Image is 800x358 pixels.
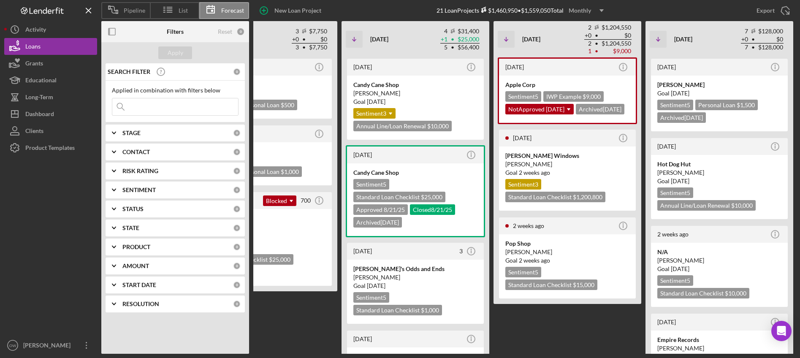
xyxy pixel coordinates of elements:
[201,147,325,156] div: [PERSON_NAME]
[505,63,524,71] time: 2025-09-18 18:05
[505,239,629,248] div: Pop Shop
[519,169,550,176] time: 09/10/2025
[522,35,540,43] b: [DATE]
[758,27,784,35] td: $128,000
[505,81,629,89] div: Apple Corp
[671,177,689,184] time: 10/27/2025
[233,205,241,213] div: 0
[457,43,480,52] td: $56,400
[584,40,592,48] td: 2
[281,168,299,175] span: $1,000
[657,200,756,211] div: Annual Line/Loan Renewal
[25,89,53,108] div: Long-Term
[122,263,149,269] b: AMOUNT
[233,68,241,76] div: 0
[194,191,333,287] a: [DATE]Blocked700We need final Loan Policy updates before we can close this loan.Apple Corp[PERSON...
[505,152,629,160] div: [PERSON_NAME] Windows
[25,72,57,91] div: Educational
[122,187,156,193] b: SENTIMENT
[4,337,97,354] button: OW[PERSON_NAME]
[367,98,385,105] time: 08/31/2025
[459,248,463,255] div: 3
[657,288,749,298] div: Standard Loan Checklist
[353,247,372,255] time: 2025-05-09 14:48
[4,38,97,55] a: Loans
[4,122,97,139] button: Clients
[239,100,297,110] div: Personal Loan
[657,256,781,265] div: [PERSON_NAME]
[21,337,76,356] div: [PERSON_NAME]
[657,318,676,325] time: 2025-08-20 18:30
[194,124,333,187] a: [DATE][PERSON_NAME]Goal [DATE]Sentiment5Personal Loan $1,000
[346,57,485,141] a: [DATE]Candy Cane Shop[PERSON_NAME]Goal [DATE]Sentiment3Annual Line/Loan Renewal $10,000
[657,160,781,168] div: Hot Dog Hut
[771,321,792,341] div: Open Intercom Messenger
[25,55,43,74] div: Grants
[168,46,183,59] div: Apply
[353,265,477,273] div: [PERSON_NAME]'s Odds and Ends
[513,222,544,229] time: 2025-09-12 01:28
[573,281,594,288] span: $15,000
[505,279,597,290] div: Standard Loan Checklist
[122,244,150,250] b: PRODUCT
[370,35,388,43] b: [DATE]
[353,168,477,177] div: Candy Cane Shop
[353,179,389,190] div: Sentiment 5
[601,40,632,48] td: $1,204,550
[236,27,245,36] div: 0
[657,248,781,256] div: N/A
[427,122,449,130] span: $10,000
[353,204,408,215] div: Approved 8/21/25
[657,81,781,89] div: [PERSON_NAME]
[263,195,296,206] div: Blocked
[498,128,637,212] a: [DATE][PERSON_NAME] Windows[PERSON_NAME]Goal 2 weeks agoSentiment3Standard Loan Checklist $1,200,800
[4,106,97,122] button: Dashboard
[4,72,97,89] a: Educational
[671,89,689,97] time: 10/31/2025
[657,275,693,286] div: Sentiment 5
[505,248,629,256] div: [PERSON_NAME]
[233,167,241,175] div: 0
[194,57,333,120] a: [DATE][PERSON_NAME]Goal [DATE]Sentiment5Personal Loan $500
[353,98,385,105] span: Goal
[233,281,241,289] div: 0
[758,35,784,43] td: $0
[410,204,455,215] div: Closed 8/21/25
[346,241,485,325] a: [DATE]3[PERSON_NAME]'s Odds and Ends[PERSON_NAME]Goal [DATE]Sentiment5Standard Loan Checklist $1,000
[25,122,43,141] div: Clients
[353,89,477,98] div: [PERSON_NAME]
[233,129,241,137] div: 0
[108,68,150,75] b: SEARCH FILTER
[741,43,748,52] td: 7
[25,21,46,40] div: Activity
[233,186,241,194] div: 0
[594,49,599,54] span: •
[353,335,372,342] time: 2025-05-09 13:45
[674,35,692,43] b: [DATE]
[594,41,599,46] span: •
[353,108,396,119] div: Sentiment 3
[505,104,574,114] div: NotApproved [DATE]
[353,305,442,315] div: Standard Loan Checklist
[301,37,306,42] span: •
[353,192,445,202] div: Standard Loan Checklist $25,000
[725,290,746,297] span: $10,000
[301,45,306,50] span: •
[353,282,385,289] span: Goal
[221,7,244,14] span: Forecast
[741,27,748,35] td: 7
[657,344,781,353] div: [PERSON_NAME]
[353,81,477,89] div: Candy Cane Shop
[122,149,150,155] b: CONTACT
[505,257,550,264] span: Goal
[513,134,532,141] time: 2025-05-20 18:41
[657,100,693,110] div: Sentiment 5
[353,121,452,131] div: Annual Line/Loan Renewal
[4,55,97,72] button: Grants
[543,91,604,102] div: IWP Example $9,000
[201,222,325,231] div: [PERSON_NAME]
[519,257,550,264] time: 09/08/2025
[158,46,192,59] button: Apply
[346,145,485,237] a: [DATE]Candy Cane ShopSentiment5Standard Loan Checklist $25,000Approved 8/21/25Closed8/21/25Archiv...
